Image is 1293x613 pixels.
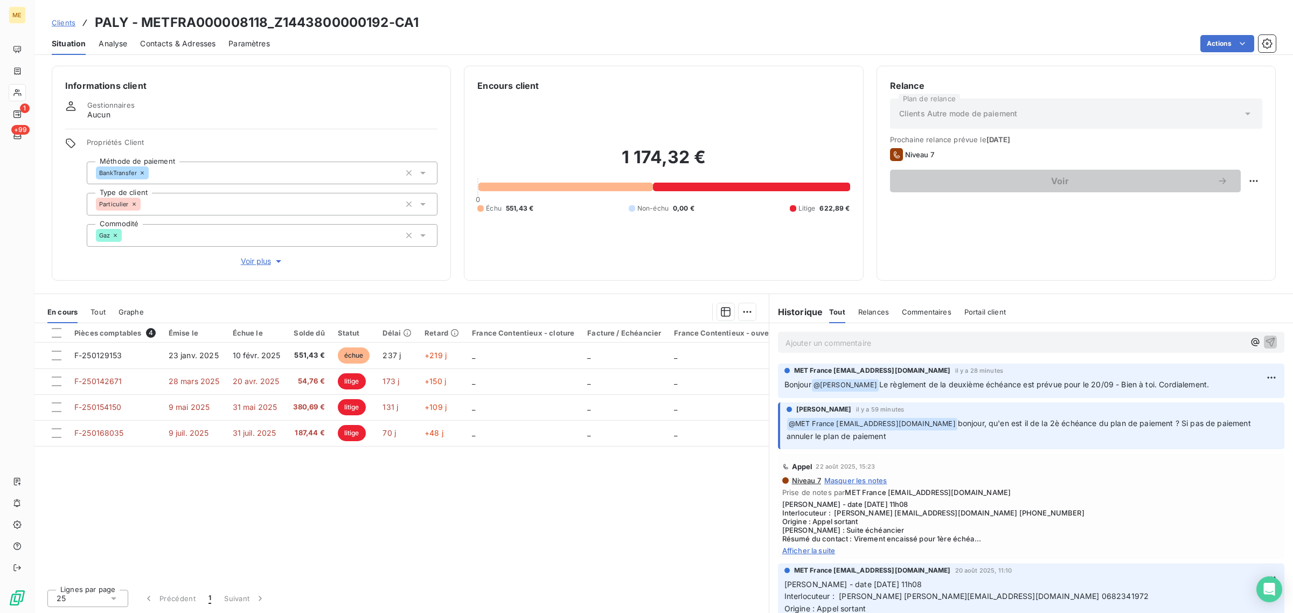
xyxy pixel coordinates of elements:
span: +48 j [425,428,443,437]
button: Précédent [137,587,202,610]
span: Graphe [119,308,144,316]
button: Actions [1200,35,1254,52]
span: _ [674,402,677,412]
span: Masquer les notes [824,476,887,485]
span: Le règlement de la deuxième échéance est prévue pour le 20/09 - Bien à toi. Cordialement. [879,380,1209,389]
span: Échu [486,204,502,213]
img: Logo LeanPay [9,589,26,607]
span: 23 janv. 2025 [169,351,219,360]
div: Statut [338,329,370,337]
span: bonjour, qu'en est il de la 2è échéance du plan de paiement ? Si pas de paiement annuler le plan ... [787,419,1253,441]
span: Relances [858,308,889,316]
h6: Informations client [65,79,437,92]
span: 20 avr. 2025 [233,377,280,386]
span: Niveau 7 [791,476,821,485]
span: +150 j [425,377,446,386]
span: _ [472,428,475,437]
span: 237 j [383,351,401,360]
span: MET France [EMAIL_ADDRESS][DOMAIN_NAME] [794,366,951,375]
span: Voir plus [241,256,284,267]
span: F-250142671 [74,377,122,386]
span: Gestionnaires [87,101,135,109]
span: 10 févr. 2025 [233,351,281,360]
span: _ [472,402,475,412]
div: France Contentieux - cloture [472,329,574,337]
span: @ [PERSON_NAME] [812,379,879,392]
span: 9 mai 2025 [169,402,210,412]
span: Portail client [964,308,1006,316]
span: 20 août 2025, 11:10 [955,567,1012,574]
button: Voir plus [87,255,437,267]
span: 187,44 € [293,428,324,438]
span: Contacts & Adresses [140,38,215,49]
input: Ajouter une valeur [149,168,157,178]
span: _ [472,351,475,360]
span: 22 août 2025, 15:23 [816,463,875,470]
span: 380,69 € [293,402,324,413]
span: échue [338,347,370,364]
span: 622,89 € [819,204,850,213]
h6: Relance [890,79,1262,92]
span: MET France [EMAIL_ADDRESS][DOMAIN_NAME] [845,488,1011,497]
span: 1 [208,593,211,604]
span: litige [338,425,366,441]
span: Commentaires [902,308,951,316]
h6: Encours client [477,79,539,92]
span: 1 [20,103,30,113]
span: Prise de notes par [782,488,1280,497]
span: Particulier [99,201,129,207]
div: France Contentieux - ouverture [674,329,786,337]
span: 31 juil. 2025 [233,428,276,437]
span: Bonjour [784,380,811,389]
span: _ [472,377,475,386]
span: Propriétés Client [87,138,437,153]
span: Niveau 7 [905,150,934,159]
span: 70 j [383,428,396,437]
span: [PERSON_NAME] [796,405,852,414]
span: Prochaine relance prévue le [890,135,1262,144]
span: +99 [11,125,30,135]
span: [PERSON_NAME] - date [DATE] 11h08 Interlocuteur : [PERSON_NAME] [EMAIL_ADDRESS][DOMAIN_NAME] [PHO... [782,500,1280,543]
span: _ [674,428,677,437]
span: Gaz [99,232,110,239]
span: Voir [903,177,1217,185]
h2: 1 174,32 € [477,147,850,179]
span: +219 j [425,351,447,360]
span: il y a 59 minutes [856,406,905,413]
span: 551,43 € [293,350,324,361]
span: _ [587,428,590,437]
div: Délai [383,329,412,337]
button: Suivant [218,587,272,610]
span: @ MET France [EMAIL_ADDRESS][DOMAIN_NAME] [787,418,957,430]
span: litige [338,373,366,389]
input: Ajouter une valeur [122,231,130,240]
span: Appel [792,462,813,471]
h6: Historique [769,305,823,318]
span: 0,00 € [673,204,694,213]
button: 1 [202,587,218,610]
span: En cours [47,308,78,316]
span: Tout [91,308,106,316]
span: il y a 28 minutes [955,367,1004,374]
span: 551,43 € [506,204,533,213]
div: Solde dû [293,329,324,337]
div: ME [9,6,26,24]
span: litige [338,399,366,415]
span: 31 mai 2025 [233,402,277,412]
span: 28 mars 2025 [169,377,220,386]
span: 9 juil. 2025 [169,428,209,437]
span: Afficher la suite [782,546,1280,555]
div: Facture / Echéancier [587,329,661,337]
a: Clients [52,17,75,28]
span: _ [587,351,590,360]
span: _ [587,377,590,386]
span: 4 [146,328,156,338]
div: Échue le [233,329,281,337]
h3: PALY - METFRA000008118_Z1443800000192-CA1 [95,13,419,32]
span: Aucun [87,109,110,120]
div: Émise le [169,329,220,337]
input: Ajouter une valeur [141,199,149,209]
span: Non-échu [637,204,669,213]
span: 0 [476,195,480,204]
span: Tout [829,308,845,316]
